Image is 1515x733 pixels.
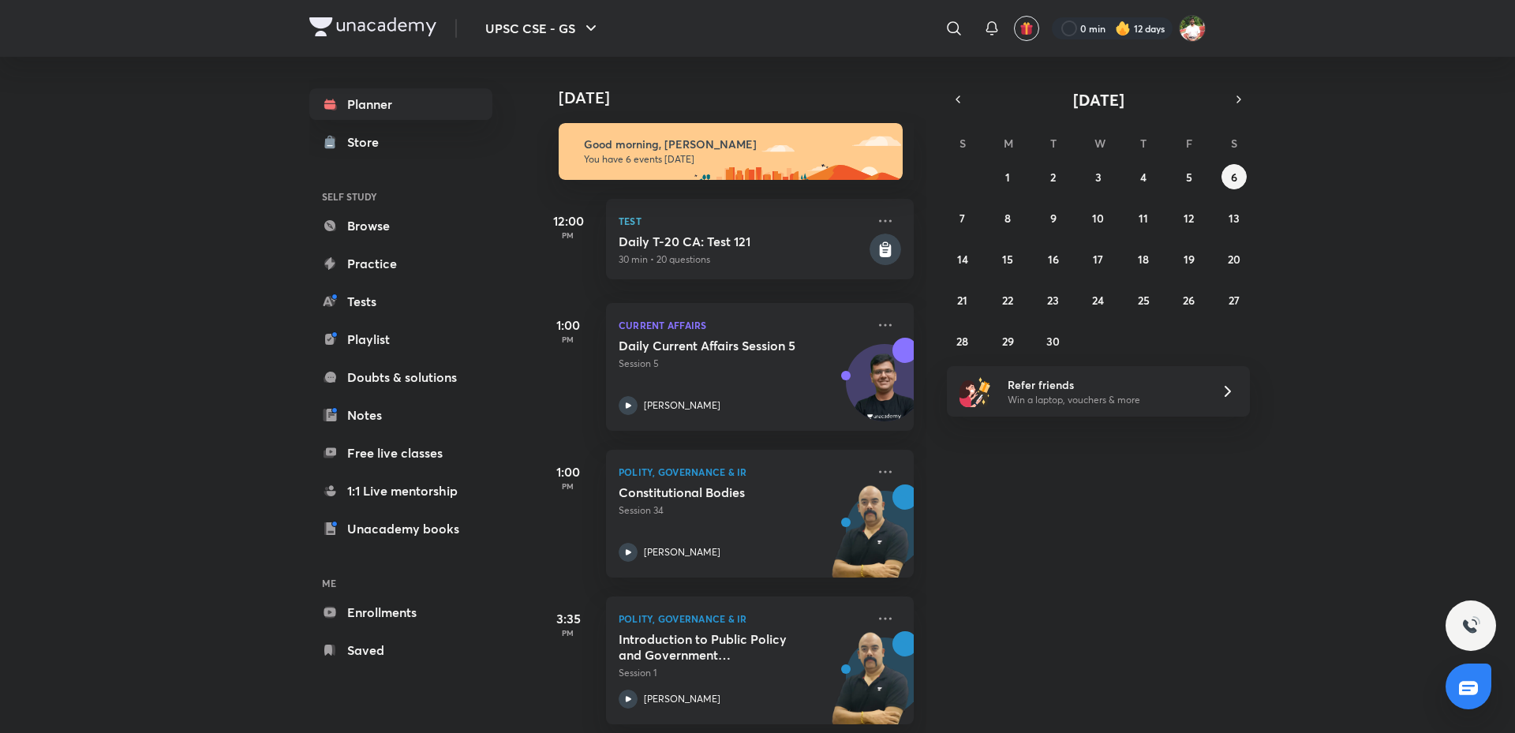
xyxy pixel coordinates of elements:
[1073,89,1124,110] span: [DATE]
[584,153,888,166] p: You have 6 events [DATE]
[309,17,436,36] img: Company Logo
[619,503,866,518] p: Session 34
[619,462,866,481] p: Polity, Governance & IR
[1047,293,1059,308] abbr: September 23, 2025
[1184,211,1194,226] abbr: September 12, 2025
[1005,170,1010,185] abbr: September 1, 2025
[1221,164,1247,189] button: September 6, 2025
[1004,136,1013,151] abbr: Monday
[1008,376,1202,393] h6: Refer friends
[1115,21,1131,36] img: streak
[1138,252,1149,267] abbr: September 18, 2025
[1050,211,1057,226] abbr: September 9, 2025
[995,205,1020,230] button: September 8, 2025
[1186,170,1192,185] abbr: September 5, 2025
[959,136,966,151] abbr: Sunday
[957,293,967,308] abbr: September 21, 2025
[959,376,991,407] img: referral
[1046,334,1060,349] abbr: September 30, 2025
[309,399,492,431] a: Notes
[537,211,600,230] h5: 12:00
[537,628,600,638] p: PM
[619,357,866,371] p: Session 5
[537,335,600,344] p: PM
[1183,293,1195,308] abbr: September 26, 2025
[309,183,492,210] h6: SELF STUDY
[1221,246,1247,271] button: September 20, 2025
[1041,205,1066,230] button: September 9, 2025
[619,666,866,680] p: Session 1
[1184,252,1195,267] abbr: September 19, 2025
[1131,287,1156,312] button: September 25, 2025
[959,211,965,226] abbr: September 7, 2025
[1002,334,1014,349] abbr: September 29, 2025
[950,328,975,353] button: September 28, 2025
[309,17,436,40] a: Company Logo
[309,570,492,596] h6: ME
[619,234,866,249] h5: Daily T-20 CA: Test 121
[969,88,1228,110] button: [DATE]
[1228,252,1240,267] abbr: September 20, 2025
[537,462,600,481] h5: 1:00
[1131,246,1156,271] button: September 18, 2025
[476,13,610,44] button: UPSC CSE - GS
[950,287,975,312] button: September 21, 2025
[1221,205,1247,230] button: September 13, 2025
[559,88,930,107] h4: [DATE]
[1048,252,1059,267] abbr: September 16, 2025
[537,481,600,491] p: PM
[1221,287,1247,312] button: September 27, 2025
[1140,136,1147,151] abbr: Thursday
[1139,211,1148,226] abbr: September 11, 2025
[1186,136,1192,151] abbr: Friday
[1086,164,1111,189] button: September 3, 2025
[1140,170,1147,185] abbr: September 4, 2025
[1086,287,1111,312] button: September 24, 2025
[1041,164,1066,189] button: September 2, 2025
[309,210,492,241] a: Browse
[619,211,866,230] p: Test
[1004,211,1011,226] abbr: September 8, 2025
[1086,246,1111,271] button: September 17, 2025
[1229,293,1240,308] abbr: September 27, 2025
[309,248,492,279] a: Practice
[1002,293,1013,308] abbr: September 22, 2025
[1176,164,1202,189] button: September 5, 2025
[827,484,914,593] img: unacademy
[995,164,1020,189] button: September 1, 2025
[309,88,492,120] a: Planner
[309,513,492,544] a: Unacademy books
[957,252,968,267] abbr: September 14, 2025
[1176,205,1202,230] button: September 12, 2025
[619,484,815,500] h5: Constitutional Bodies
[847,353,922,428] img: Avatar
[1041,328,1066,353] button: September 30, 2025
[1231,136,1237,151] abbr: Saturday
[1019,21,1034,36] img: avatar
[995,287,1020,312] button: September 22, 2025
[559,123,903,180] img: morning
[619,316,866,335] p: Current Affairs
[1041,246,1066,271] button: September 16, 2025
[309,126,492,158] a: Store
[309,475,492,507] a: 1:1 Live mentorship
[1131,164,1156,189] button: September 4, 2025
[1014,16,1039,41] button: avatar
[1131,205,1156,230] button: September 11, 2025
[995,328,1020,353] button: September 29, 2025
[995,246,1020,271] button: September 15, 2025
[619,338,815,353] h5: Daily Current Affairs Session 5
[309,286,492,317] a: Tests
[537,609,600,628] h5: 3:35
[619,631,815,663] h5: Introduction to Public Policy and Government Interventions
[956,334,968,349] abbr: September 28, 2025
[1231,170,1237,185] abbr: September 6, 2025
[1086,205,1111,230] button: September 10, 2025
[1138,293,1150,308] abbr: September 25, 2025
[1094,136,1105,151] abbr: Wednesday
[950,205,975,230] button: September 7, 2025
[1461,616,1480,635] img: ttu
[1050,136,1057,151] abbr: Tuesday
[644,545,720,559] p: [PERSON_NAME]
[1041,287,1066,312] button: September 23, 2025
